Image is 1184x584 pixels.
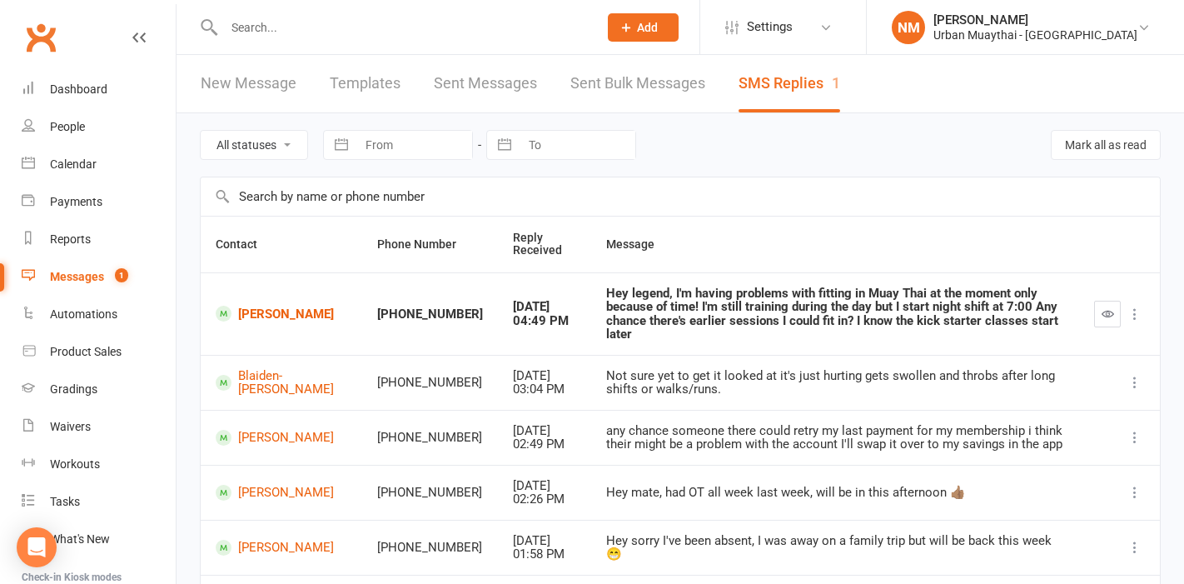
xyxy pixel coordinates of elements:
div: Open Intercom Messenger [17,527,57,567]
a: Clubworx [20,17,62,58]
a: People [22,108,176,146]
div: [PHONE_NUMBER] [377,376,483,390]
div: [PHONE_NUMBER] [377,541,483,555]
div: 04:49 PM [513,314,576,328]
div: [DATE] [513,300,576,314]
a: Reports [22,221,176,258]
div: [PHONE_NUMBER] [377,486,483,500]
input: Search by name or phone number [201,177,1160,216]
a: Calendar [22,146,176,183]
div: any chance someone there could retry my last payment for my membership i think their might be a p... [606,424,1064,452]
div: Messages [50,270,104,283]
div: 03:04 PM [513,382,576,397]
div: [DATE] [513,479,576,493]
a: Dashboard [22,71,176,108]
div: [PHONE_NUMBER] [377,431,483,445]
a: [PERSON_NAME] [216,485,347,501]
a: [PERSON_NAME] [216,540,347,556]
div: [DATE] [513,424,576,438]
div: NM [892,11,925,44]
a: New Message [201,55,296,112]
div: People [50,120,85,133]
a: Gradings [22,371,176,408]
div: [DATE] [513,534,576,548]
div: Payments [50,195,102,208]
div: Dashboard [50,82,107,96]
a: What's New [22,521,176,558]
a: SMS Replies1 [739,55,840,112]
div: Reports [50,232,91,246]
div: 02:49 PM [513,437,576,452]
a: Tasks [22,483,176,521]
div: Hey mate, had OT all week last week, will be in this afternoon 👍🏽 [606,486,1064,500]
input: Search... [219,16,586,39]
div: Not sure yet to get it looked at it's just hurting gets swollen and throbs after long shifts or w... [606,369,1064,397]
input: To [520,131,635,159]
th: Contact [201,217,362,272]
a: Waivers [22,408,176,446]
span: 1 [115,268,128,282]
th: Reply Received [498,217,591,272]
div: What's New [50,532,110,546]
a: Payments [22,183,176,221]
div: Urban Muaythai - [GEOGRAPHIC_DATA] [933,27,1137,42]
a: [PERSON_NAME] [216,430,347,446]
div: Calendar [50,157,97,171]
input: From [356,131,472,159]
div: [PERSON_NAME] [933,12,1137,27]
div: 01:58 PM [513,547,576,562]
a: Sent Bulk Messages [570,55,705,112]
button: Add [608,13,679,42]
th: Phone Number [362,217,498,272]
button: Mark all as read [1051,130,1161,160]
div: Product Sales [50,345,122,358]
div: Automations [50,307,117,321]
div: 1 [832,74,840,92]
a: Templates [330,55,400,112]
a: [PERSON_NAME] [216,306,347,322]
div: Hey legend, I'm having problems with fitting in Muay Thai at the moment only because of time! I'm... [606,287,1064,342]
div: 02:26 PM [513,492,576,507]
div: Tasks [50,495,80,508]
span: Settings [747,8,793,46]
a: Sent Messages [434,55,537,112]
div: Waivers [50,420,91,433]
a: Automations [22,296,176,333]
div: Hey sorry I've been absent, I was away on a family trip but will be back this week 😁 [606,534,1064,562]
div: [DATE] [513,369,576,383]
div: Gradings [50,382,97,396]
a: Workouts [22,446,176,483]
div: [PHONE_NUMBER] [377,307,483,322]
a: Blaiden-[PERSON_NAME] [216,369,347,397]
span: Add [637,21,658,34]
a: Messages 1 [22,258,176,296]
th: Message [591,217,1079,272]
div: Workouts [50,457,100,471]
a: Product Sales [22,333,176,371]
